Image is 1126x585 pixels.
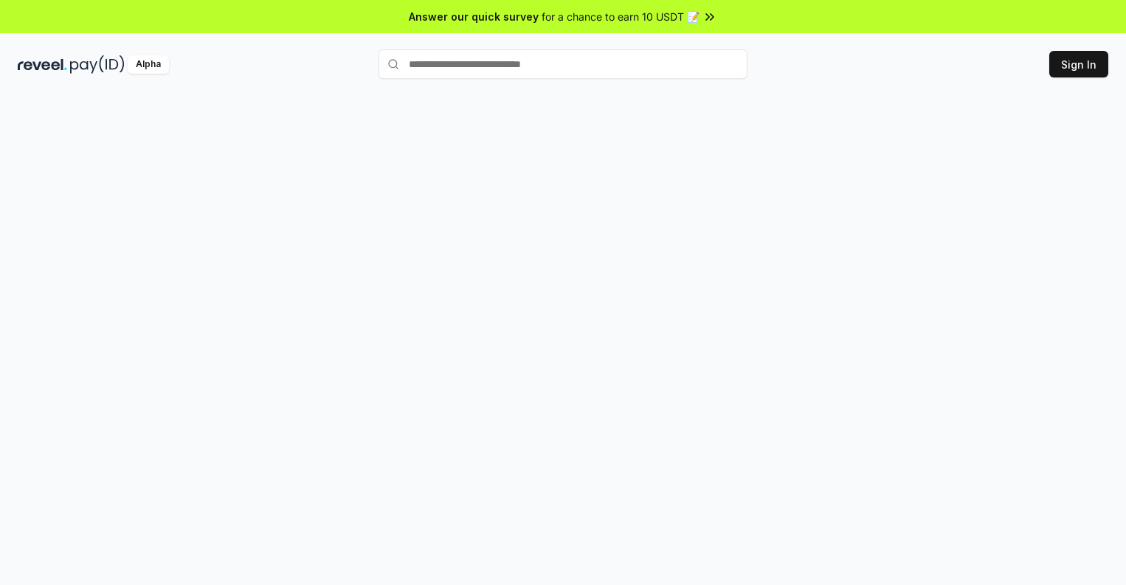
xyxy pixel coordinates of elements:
[128,55,169,74] div: Alpha
[542,9,700,24] span: for a chance to earn 10 USDT 📝
[409,9,539,24] span: Answer our quick survey
[1049,51,1108,77] button: Sign In
[70,55,125,74] img: pay_id
[18,55,67,74] img: reveel_dark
